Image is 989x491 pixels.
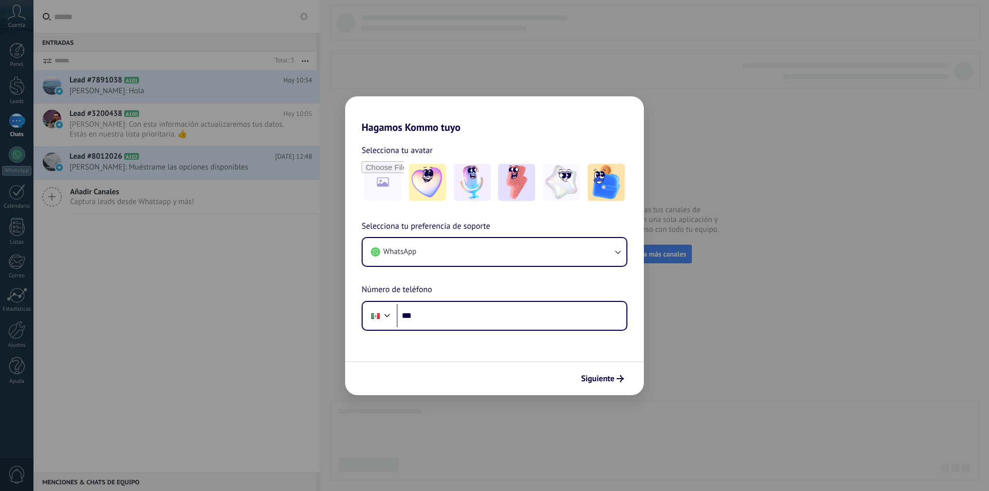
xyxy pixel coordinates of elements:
[362,220,490,233] span: Selecciona tu preferencia de soporte
[362,283,432,297] span: Número de teléfono
[543,164,580,201] img: -4.jpeg
[498,164,535,201] img: -3.jpeg
[454,164,491,201] img: -2.jpeg
[581,375,615,382] span: Siguiente
[363,238,626,266] button: WhatsApp
[383,247,416,257] span: WhatsApp
[588,164,625,201] img: -5.jpeg
[362,144,433,157] span: Selecciona tu avatar
[345,96,644,133] h2: Hagamos Kommo tuyo
[409,164,446,201] img: -1.jpeg
[576,370,628,387] button: Siguiente
[366,305,385,327] div: Mexico: + 52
